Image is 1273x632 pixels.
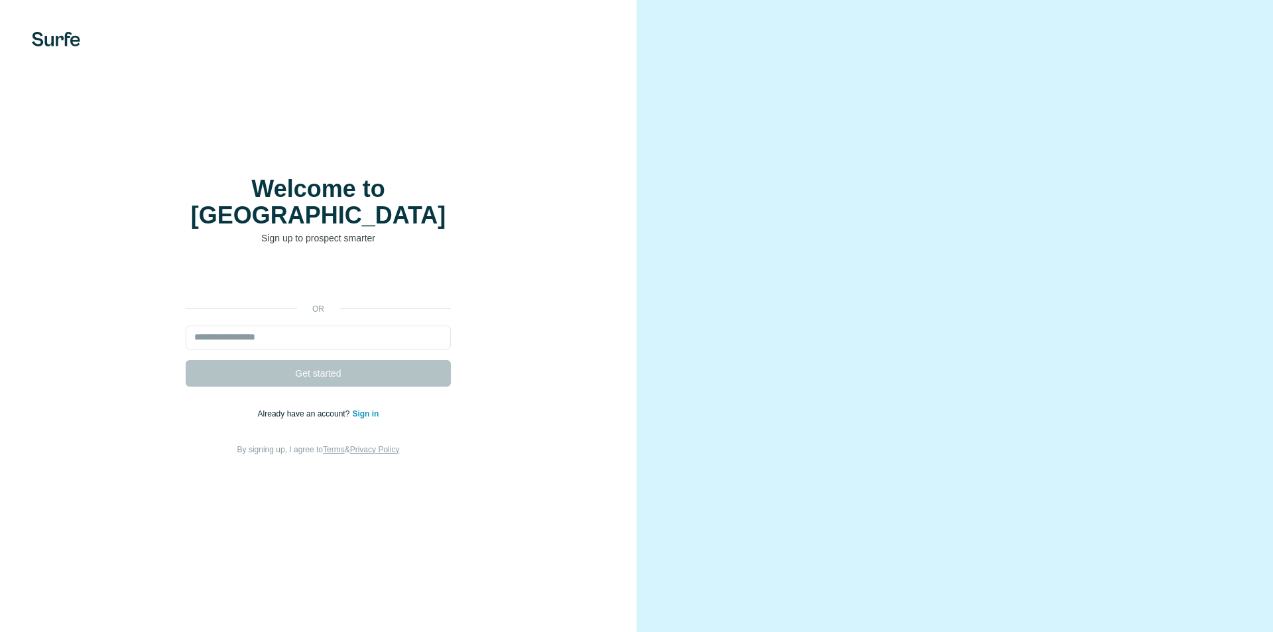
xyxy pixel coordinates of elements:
span: By signing up, I agree to & [237,445,400,454]
span: Already have an account? [258,409,353,418]
img: Surfe's logo [32,32,80,46]
iframe: Sign in with Google Button [179,265,457,294]
p: Sign up to prospect smarter [186,231,451,245]
a: Privacy Policy [350,445,400,454]
h1: Welcome to [GEOGRAPHIC_DATA] [186,176,451,229]
a: Sign in [352,409,379,418]
a: Terms [323,445,345,454]
p: or [297,303,339,315]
